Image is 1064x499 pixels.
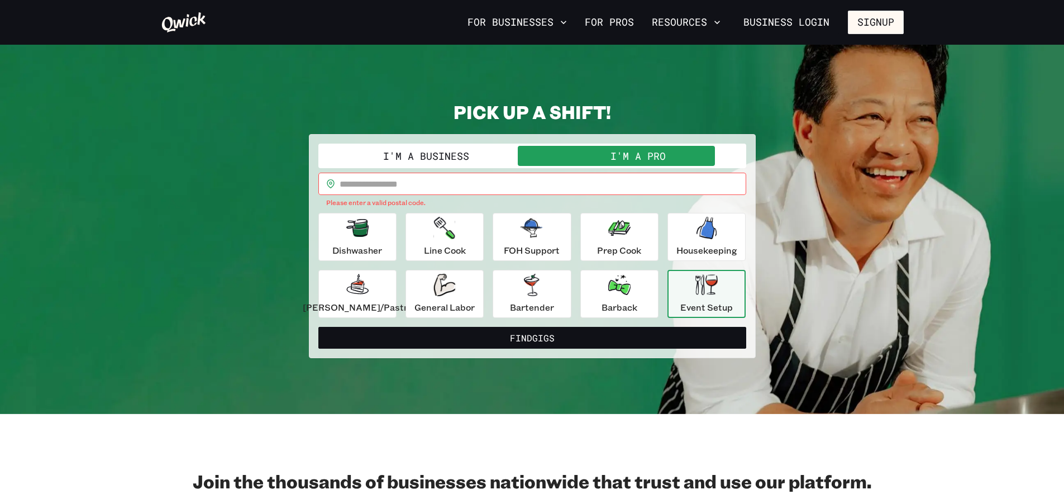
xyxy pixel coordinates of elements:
p: Event Setup [680,301,733,314]
p: Prep Cook [597,244,641,257]
p: Dishwasher [332,244,382,257]
p: FOH Support [504,244,560,257]
button: For Businesses [463,13,571,32]
h2: Join the thousands of businesses nationwide that trust and use our platform. [161,470,904,492]
button: Resources [647,13,725,32]
button: Line Cook [405,213,484,261]
button: Bartender [493,270,571,318]
button: Event Setup [667,270,746,318]
p: Barback [602,301,637,314]
p: Please enter a valid postal code. [326,197,738,208]
p: Housekeeping [676,244,737,257]
button: Barback [580,270,659,318]
p: Line Cook [424,244,466,257]
p: General Labor [414,301,475,314]
a: Business Login [734,11,839,34]
h2: PICK UP A SHIFT! [309,101,756,123]
button: FOH Support [493,213,571,261]
button: Dishwasher [318,213,397,261]
button: I'm a Business [321,146,532,166]
p: [PERSON_NAME]/Pastry [303,301,412,314]
button: [PERSON_NAME]/Pastry [318,270,397,318]
button: Prep Cook [580,213,659,261]
a: For Pros [580,13,638,32]
button: Housekeeping [667,213,746,261]
button: General Labor [405,270,484,318]
button: Signup [848,11,904,34]
p: Bartender [510,301,554,314]
button: I'm a Pro [532,146,744,166]
button: FindGigs [318,327,746,349]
